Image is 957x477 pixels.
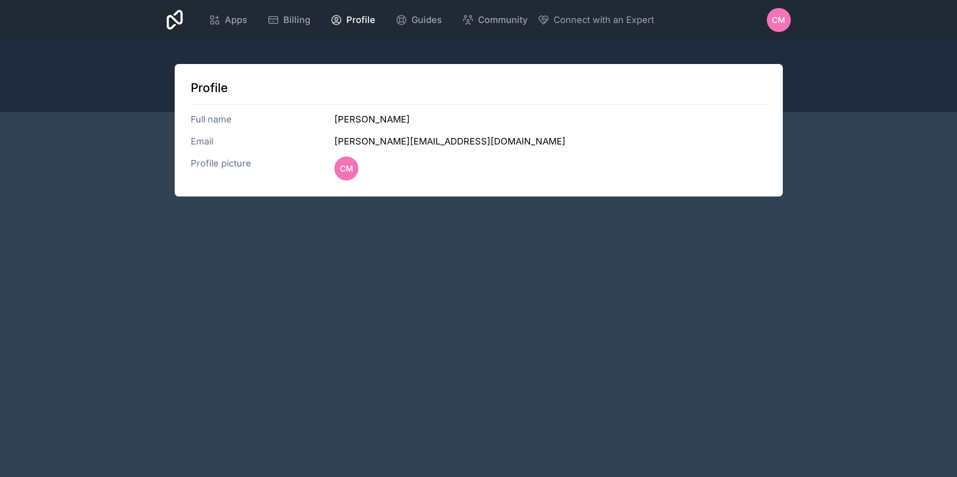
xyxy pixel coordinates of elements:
[322,9,383,31] a: Profile
[225,13,247,27] span: Apps
[346,13,375,27] span: Profile
[334,112,766,126] h3: [PERSON_NAME]
[191,156,335,180] h3: Profile picture
[340,162,353,174] span: CM
[454,9,536,31] a: Community
[772,14,785,26] span: CM
[191,112,335,126] h3: Full name
[478,13,528,27] span: Community
[259,9,318,31] a: Billing
[191,134,335,148] h3: Email
[191,80,767,96] h1: Profile
[538,13,654,27] button: Connect with an Expert
[334,134,766,148] h3: [PERSON_NAME][EMAIL_ADDRESS][DOMAIN_NAME]
[201,9,255,31] a: Apps
[411,13,442,27] span: Guides
[554,13,654,27] span: Connect with an Expert
[387,9,450,31] a: Guides
[283,13,310,27] span: Billing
